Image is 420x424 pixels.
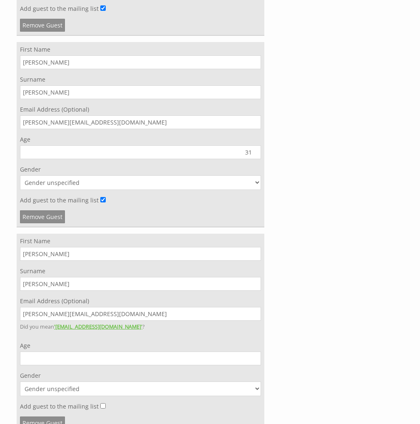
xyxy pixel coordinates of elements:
[20,165,261,173] label: Gender
[20,45,261,53] label: First Name
[20,210,65,223] a: Remove Guest
[20,19,65,32] a: Remove Guest
[20,75,261,83] label: Surname
[20,277,261,291] input: Surname
[20,105,261,113] label: Email Address (Optional)
[20,402,99,410] label: Add guest to the mailing list
[20,307,261,321] input: Email Address
[20,5,99,12] label: Add guest to the mailing list
[20,196,99,204] label: Add guest to the mailing list
[20,85,261,99] input: Surname
[20,55,261,69] input: Forename
[20,237,261,245] label: First Name
[20,247,261,261] input: Forename
[20,115,261,129] input: Email Address
[20,267,261,275] label: Surname
[54,323,142,330] strong: '[EMAIL_ADDRESS][DOMAIN_NAME]'
[20,135,261,143] label: Age
[20,323,261,330] p: Did you mean ?
[20,372,261,379] label: Gender
[20,342,261,349] label: Age
[20,297,261,305] label: Email Address (Optional)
